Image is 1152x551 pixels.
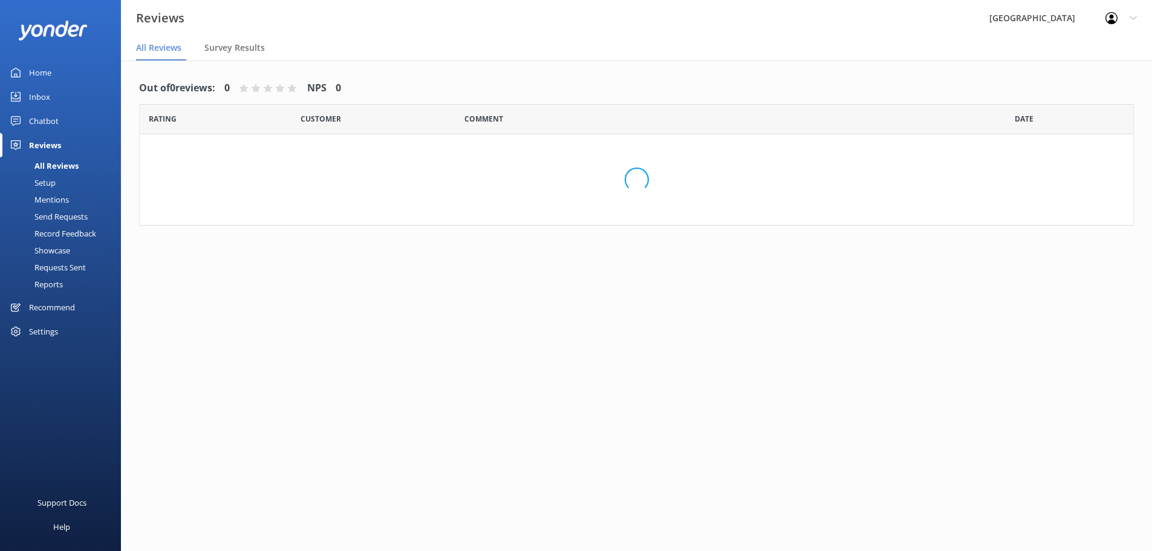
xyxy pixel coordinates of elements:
div: Record Feedback [7,225,96,242]
h3: Reviews [136,8,184,28]
div: Support Docs [37,491,86,515]
a: Mentions [7,191,121,208]
div: Send Requests [7,208,88,225]
a: Reports [7,276,121,293]
span: All Reviews [136,42,181,54]
div: Settings [29,319,58,344]
img: yonder-white-logo.png [18,21,88,41]
a: Send Requests [7,208,121,225]
a: Requests Sent [7,259,121,276]
div: Home [29,60,51,85]
div: Setup [7,174,56,191]
a: Showcase [7,242,121,259]
span: Survey Results [204,42,265,54]
div: Showcase [7,242,70,259]
h4: 0 [224,80,230,96]
a: Setup [7,174,121,191]
div: Requests Sent [7,259,86,276]
a: All Reviews [7,157,121,174]
div: Reports [7,276,63,293]
span: Date [149,113,177,125]
div: Chatbot [29,109,59,133]
span: Date [301,113,341,125]
h4: NPS [307,80,327,96]
div: Mentions [7,191,69,208]
div: All Reviews [7,157,79,174]
h4: Out of 0 reviews: [139,80,215,96]
a: Record Feedback [7,225,121,242]
h4: 0 [336,80,341,96]
div: Recommend [29,295,75,319]
div: Inbox [29,85,50,109]
span: Question [464,113,503,125]
div: Help [53,515,70,539]
div: Reviews [29,133,61,157]
span: Date [1015,113,1033,125]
